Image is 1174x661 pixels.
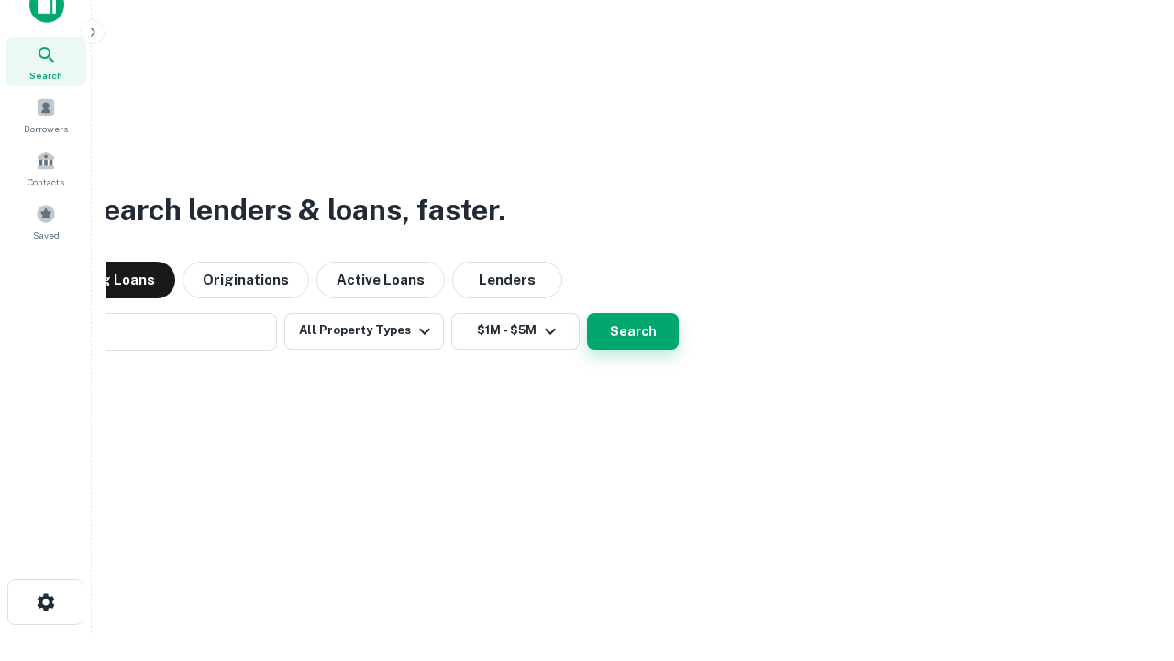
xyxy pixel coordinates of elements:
[24,121,68,136] span: Borrowers
[316,262,445,298] button: Active Loans
[83,188,505,232] h3: Search lenders & loans, faster.
[33,228,60,242] span: Saved
[183,262,309,298] button: Originations
[587,313,679,350] button: Search
[6,196,86,246] a: Saved
[6,37,86,86] a: Search
[452,262,562,298] button: Lenders
[29,68,62,83] span: Search
[1082,514,1174,602] iframe: Chat Widget
[284,313,444,350] button: All Property Types
[6,143,86,193] a: Contacts
[28,174,64,189] span: Contacts
[451,313,580,350] button: $1M - $5M
[6,90,86,140] a: Borrowers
